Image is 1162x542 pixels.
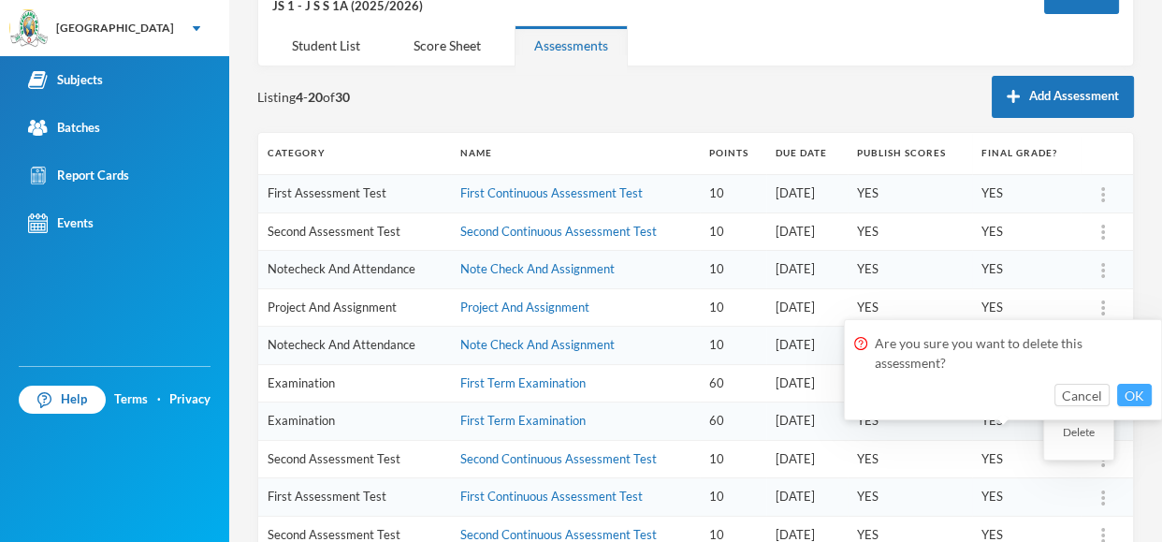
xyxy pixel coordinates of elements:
[258,251,451,289] td: Notecheck And Attendance
[766,212,848,251] td: [DATE]
[460,224,657,239] a: Second Continuous Assessment Test
[848,251,972,289] td: YES
[700,212,767,251] td: 10
[972,133,1082,175] th: Final Grade?
[257,87,350,107] span: Listing - of
[766,478,848,517] td: [DATE]
[460,185,643,200] a: First Continuous Assessment Test
[854,337,867,350] i: icon: question-circle-o
[169,390,211,409] a: Privacy
[848,440,972,478] td: YES
[515,25,628,66] div: Assessments
[848,133,972,175] th: Publish Scores
[10,10,48,48] img: logo
[460,527,657,542] a: Second Continuous Assessment Test
[766,175,848,213] td: [DATE]
[972,478,1082,517] td: YES
[272,25,380,66] div: Student List
[460,413,586,428] a: First Term Examination
[28,118,100,138] div: Batches
[972,251,1082,289] td: YES
[700,478,767,517] td: 10
[700,133,767,175] th: Points
[157,390,161,409] div: ·
[1101,491,1105,505] img: more_vert
[296,89,303,105] b: 4
[972,212,1082,251] td: YES
[460,261,615,276] a: Note Check And Assignment
[19,386,106,414] a: Help
[766,133,848,175] th: Due Date
[394,25,501,66] div: Score Sheet
[1101,263,1105,278] img: more_vert
[258,175,451,213] td: First Assessment Test
[700,440,767,478] td: 10
[854,333,1152,373] div: Are you sure you want to delete this assessment?
[992,76,1134,118] button: Add Assessment
[335,89,350,105] b: 30
[114,390,148,409] a: Terms
[1101,187,1105,202] img: more_vert
[848,212,972,251] td: YES
[700,251,767,289] td: 10
[972,288,1082,327] td: YES
[972,440,1082,478] td: YES
[258,364,451,403] td: Examination
[700,288,767,327] td: 10
[766,440,848,478] td: [DATE]
[460,451,657,466] a: Second Continuous Assessment Test
[460,375,586,390] a: First Term Examination
[766,327,848,365] td: [DATE]
[700,327,767,365] td: 10
[56,20,174,37] div: [GEOGRAPHIC_DATA]
[1101,300,1105,315] img: more_vert
[848,478,972,517] td: YES
[766,288,848,327] td: [DATE]
[28,70,103,90] div: Subjects
[1117,384,1152,406] button: OK
[766,364,848,403] td: [DATE]
[766,403,848,441] td: [DATE]
[258,403,451,441] td: Examination
[308,89,323,105] b: 20
[700,364,767,403] td: 60
[460,337,615,352] a: Note Check And Assignment
[258,327,451,365] td: Notecheck And Attendance
[258,212,451,251] td: Second Assessment Test
[972,175,1082,213] td: YES
[28,213,94,233] div: Events
[848,175,972,213] td: YES
[258,440,451,478] td: Second Assessment Test
[1053,414,1104,450] div: Delete
[700,403,767,441] td: 60
[258,478,451,517] td: First Assessment Test
[460,489,643,504] a: First Continuous Assessment Test
[451,133,700,175] th: Name
[28,166,129,185] div: Report Cards
[460,300,589,315] a: Project And Assignment
[1054,384,1110,406] button: Cancel
[258,288,451,327] td: Project And Assignment
[258,133,451,175] th: Category
[700,175,767,213] td: 10
[1101,225,1105,240] img: more_vert
[766,251,848,289] td: [DATE]
[848,288,972,327] td: YES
